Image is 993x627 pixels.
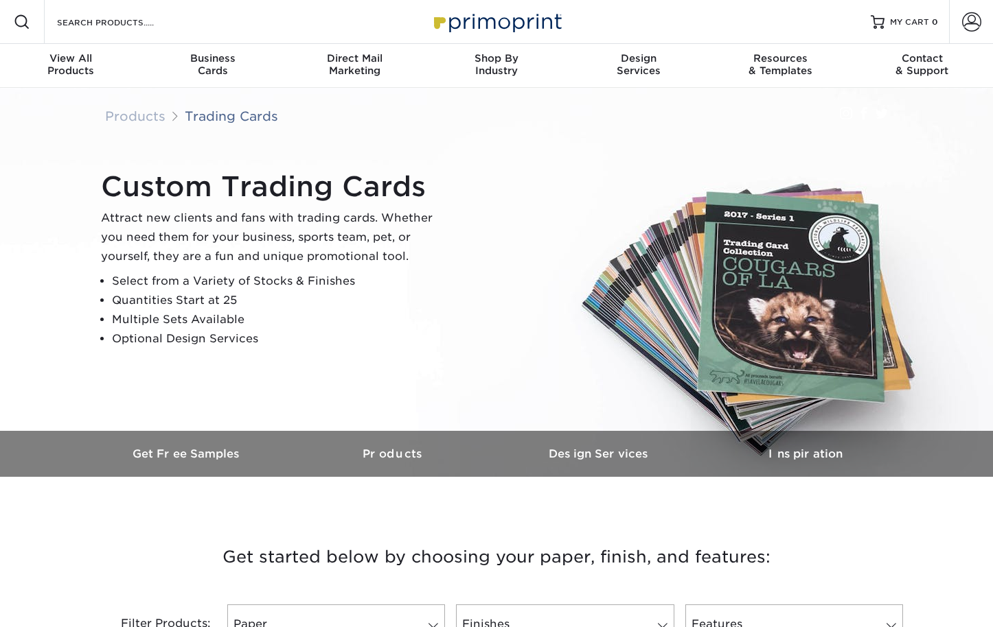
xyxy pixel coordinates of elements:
a: Trading Cards [185,108,278,123]
li: Optional Design Services [112,329,444,348]
span: Resources [709,52,852,64]
img: Primoprint [428,7,565,36]
div: Services [567,52,709,77]
span: Direct Mail [284,52,426,64]
a: Resources& Templates [709,44,852,88]
h3: Get started below by choosing your paper, finish, and features: [95,526,898,588]
span: Shop By [426,52,568,64]
a: Inspiration [703,431,909,477]
span: Design [567,52,709,64]
a: DesignServices [567,44,709,88]
a: Direct MailMarketing [284,44,426,88]
a: BusinessCards [142,44,284,88]
li: Quantities Start at 25 [112,291,444,310]
a: Shop ByIndustry [426,44,568,88]
div: Marketing [284,52,426,77]
span: MY CART [890,16,929,28]
div: Cards [142,52,284,77]
a: Products [105,108,165,123]
h3: Products [290,447,496,460]
span: Business [142,52,284,64]
div: Industry [426,52,568,77]
a: Design Services [496,431,703,477]
a: Get Free Samples [84,431,290,477]
li: Multiple Sets Available [112,310,444,329]
h3: Design Services [496,447,703,460]
h1: Custom Trading Cards [101,170,444,203]
a: Products [290,431,496,477]
p: Attract new clients and fans with trading cards. Whether you need them for your business, sports ... [101,209,444,266]
div: & Templates [709,52,852,77]
span: Contact [851,52,993,64]
h3: Inspiration [703,447,909,460]
div: & Support [851,52,993,77]
h3: Get Free Samples [84,447,290,460]
a: Contact& Support [851,44,993,88]
input: SEARCH PRODUCTS..... [56,14,190,30]
span: 0 [932,17,938,27]
li: Select from a Variety of Stocks & Finishes [112,272,444,291]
